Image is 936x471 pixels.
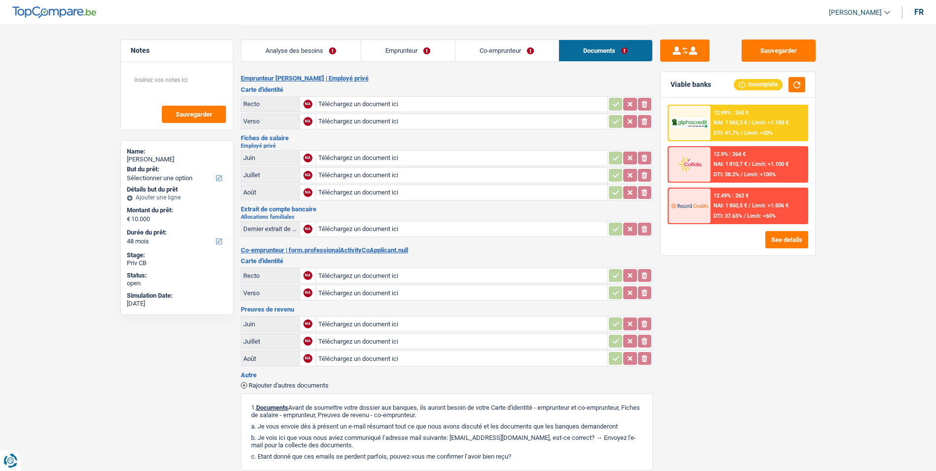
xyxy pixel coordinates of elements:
[127,148,227,156] div: Name:
[713,171,739,178] span: DTI: 38.2%
[748,119,750,126] span: /
[303,225,312,234] div: NA
[12,6,96,18] img: TopCompare Logo
[243,355,298,362] div: Août
[243,154,298,161] div: Juin
[713,213,742,219] span: DTI: 37.65%
[303,271,312,280] div: NA
[241,143,653,149] h2: Employé privé
[713,151,745,157] div: 12.9% | 264 €
[176,111,212,118] span: Sauvegarder
[127,165,225,173] label: But du prêt:
[748,161,750,167] span: /
[127,251,227,259] div: Stage:
[303,337,312,346] div: NA
[241,206,653,212] h3: Extrait de compte bancaire
[713,193,748,199] div: 12.49% | 262 €
[743,213,745,219] span: /
[243,225,298,233] div: Dernier extrait de compte pour vos allocations familiales
[734,79,783,90] div: Incomplete
[713,119,747,126] span: NAI: 1 565,3 €
[303,354,312,363] div: NA
[251,434,642,449] p: b. Je vois ici que vous nous aviez communiqué l’adresse mail suivante: [EMAIL_ADDRESS][DOMAIN_NA...
[241,372,653,378] h3: Autre
[127,194,227,201] div: Ajouter une ligne
[127,292,227,300] div: Simulation Date:
[671,118,708,129] img: AlphaCredit
[243,118,298,125] div: Verso
[740,171,742,178] span: /
[127,215,130,223] span: €
[241,258,653,264] h3: Carte d'identité
[241,306,653,313] h3: Preuves de revenu
[713,110,748,116] div: 12.99% | 265 €
[127,259,227,267] div: Priv CB
[751,161,788,167] span: Limit: >1.100 €
[249,382,329,389] span: Rajouter d'autres documents
[914,7,924,17] div: fr
[671,155,708,173] img: Cofidis
[127,272,227,279] div: Status:
[751,119,788,126] span: Limit: >1.150 €
[127,279,227,287] div: open
[744,130,772,136] span: Limit: <50%
[303,188,312,197] div: NA
[744,171,775,178] span: Limit: <100%
[241,382,329,389] button: Rajouter d'autres documents
[748,202,750,209] span: /
[243,320,298,328] div: Juin
[829,8,882,17] span: [PERSON_NAME]
[671,196,708,215] img: Record Credits
[127,300,227,308] div: [DATE]
[740,130,742,136] span: /
[251,453,642,460] p: c. Etant donné que ces emails se perdent parfois, pouvez-vous me confirmer l’avoir bien reçu?
[243,289,298,297] div: Verso
[251,423,642,430] p: a. Je vous envoie dès à présent un e-mail résumant tout ce que nous avons discuté et les doc...
[127,206,225,214] label: Montant du prêt:
[127,156,227,163] div: [PERSON_NAME]
[559,40,652,61] a: Documents
[303,154,312,162] div: NA
[162,106,226,123] button: Sauvegarder
[747,213,775,219] span: Limit: <60%
[131,46,223,55] h5: Notes
[243,338,298,345] div: Juillet
[243,189,298,196] div: Août
[303,288,312,297] div: NA
[765,231,808,248] button: See details
[241,86,653,93] h3: Carte d'identité
[243,100,298,108] div: Recto
[361,40,455,61] a: Emprunteur
[243,272,298,279] div: Recto
[303,319,312,328] div: NA
[241,214,653,220] h2: Allocations familiales
[241,246,653,254] h2: Co-emprunteur | form.professionalActivityCoApplicant.null
[671,80,711,89] div: Viable banks
[127,186,227,194] div: Détails but du prêt
[713,202,747,209] span: NAI: 1 850,5 €
[241,75,653,82] h2: Emprunteur [PERSON_NAME] | Employé privé
[127,229,225,236] label: Durée du prêt:
[751,202,788,209] span: Limit: >1.506 €
[243,171,298,179] div: Juillet
[742,39,816,62] button: Sauvegarder
[303,117,312,126] div: NA
[303,171,312,180] div: NA
[713,130,739,136] span: DTI: 41.7%
[713,161,747,167] span: NAI: 1 810,7 €
[241,40,361,61] a: Analyse des besoins
[256,404,288,411] span: Documents
[821,4,890,21] a: [PERSON_NAME]
[251,404,642,419] p: 1. Avant de soumettre votre dossier aux banques, ils auront besoin de votre Carte d'identité - em...
[303,100,312,109] div: NA
[455,40,559,61] a: Co-emprunteur
[241,135,653,141] h3: Fiches de salaire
